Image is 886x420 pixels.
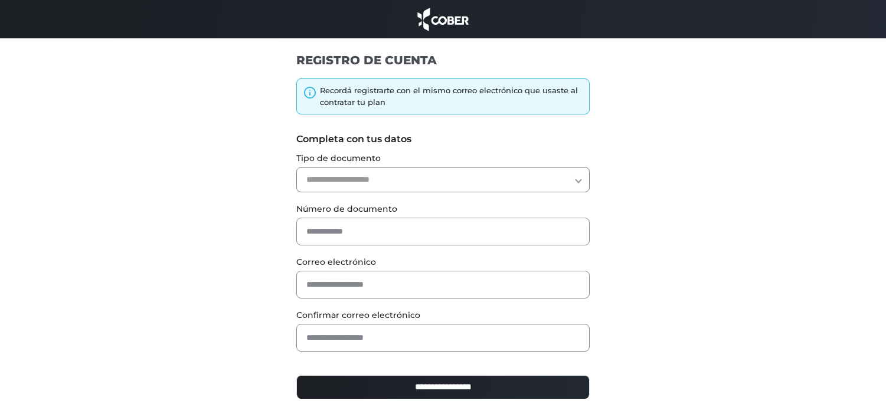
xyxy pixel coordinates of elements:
[414,6,472,32] img: cober_marca.png
[296,309,590,321] label: Confirmar correo electrónico
[296,132,590,146] label: Completa con tus datos
[320,85,583,108] div: Recordá registrarte con el mismo correo electrónico que usaste al contratar tu plan
[296,52,590,68] h1: REGISTRO DE CUENTA
[296,203,590,215] label: Número de documento
[296,256,590,268] label: Correo electrónico
[296,152,590,165] label: Tipo de documento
